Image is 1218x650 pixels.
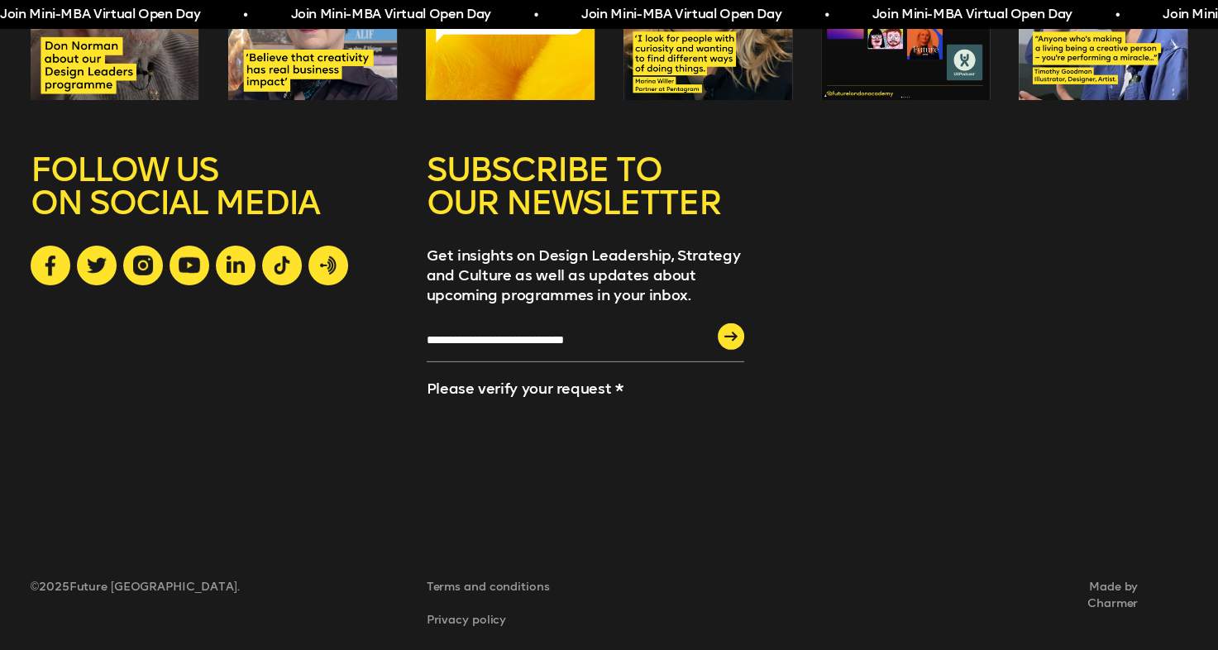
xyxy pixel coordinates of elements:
[243,5,247,25] span: •
[550,595,1139,612] a: Charmer
[534,5,538,25] span: •
[550,580,1139,612] span: Made by
[427,612,550,628] a: Privacy policy
[824,5,829,25] span: •
[427,153,744,246] h5: SUBSCRIBE TO OUR NEWSLETTER
[427,246,744,305] p: Get insights on Design Leadership, Strategy and Culture as well as updates about upcoming program...
[427,579,550,595] a: Terms and conditions
[1115,5,1120,25] span: •
[427,407,562,526] iframe: reCAPTCHA
[31,153,396,246] h5: FOLLOW US ON SOCIAL MEDIA
[427,380,623,398] label: Please verify your request *
[31,580,266,594] span: © 2025 Future [GEOGRAPHIC_DATA].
